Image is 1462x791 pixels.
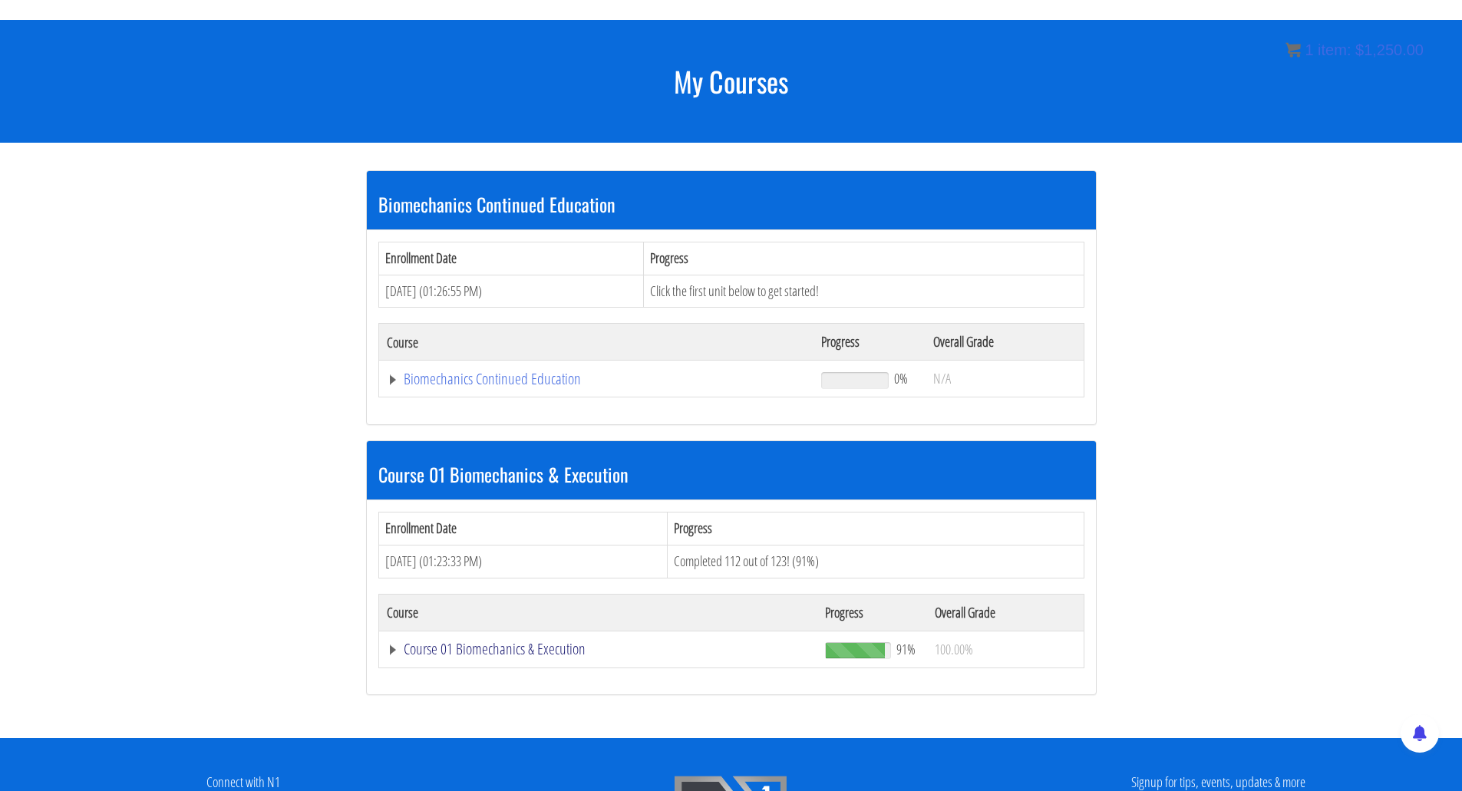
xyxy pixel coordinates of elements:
span: 0% [894,370,908,387]
span: 91% [896,641,916,658]
td: [DATE] (01:23:33 PM) [378,545,668,578]
span: $ [1355,41,1364,58]
td: Click the first unit below to get started! [644,275,1084,308]
th: Course [378,594,817,631]
h3: Course 01 Biomechanics & Execution [378,464,1084,484]
a: 1 item: $1,250.00 [1285,41,1424,58]
h4: Signup for tips, events, updates & more [986,775,1450,790]
td: N/A [926,361,1084,397]
span: 1 [1305,41,1313,58]
th: Progress [817,594,927,631]
h3: Biomechanics Continued Education [378,194,1084,214]
a: Course 01 Biomechanics & Execution [387,641,810,657]
span: item: [1318,41,1351,58]
th: Overall Grade [926,324,1084,361]
th: Progress [644,242,1084,275]
th: Enrollment Date [378,513,668,545]
img: icon11.png [1285,42,1301,58]
td: [DATE] (01:26:55 PM) [378,275,644,308]
td: 100.00% [927,631,1084,667]
th: Overall Grade [927,594,1084,631]
bdi: 1,250.00 [1355,41,1424,58]
a: Biomechanics Continued Education [387,371,807,387]
th: Enrollment Date [378,242,644,275]
th: Course [378,324,814,361]
td: Completed 112 out of 123! (91%) [668,545,1084,578]
th: Progress [668,513,1084,545]
th: Progress [814,324,925,361]
h4: Connect with N1 [12,775,476,790]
